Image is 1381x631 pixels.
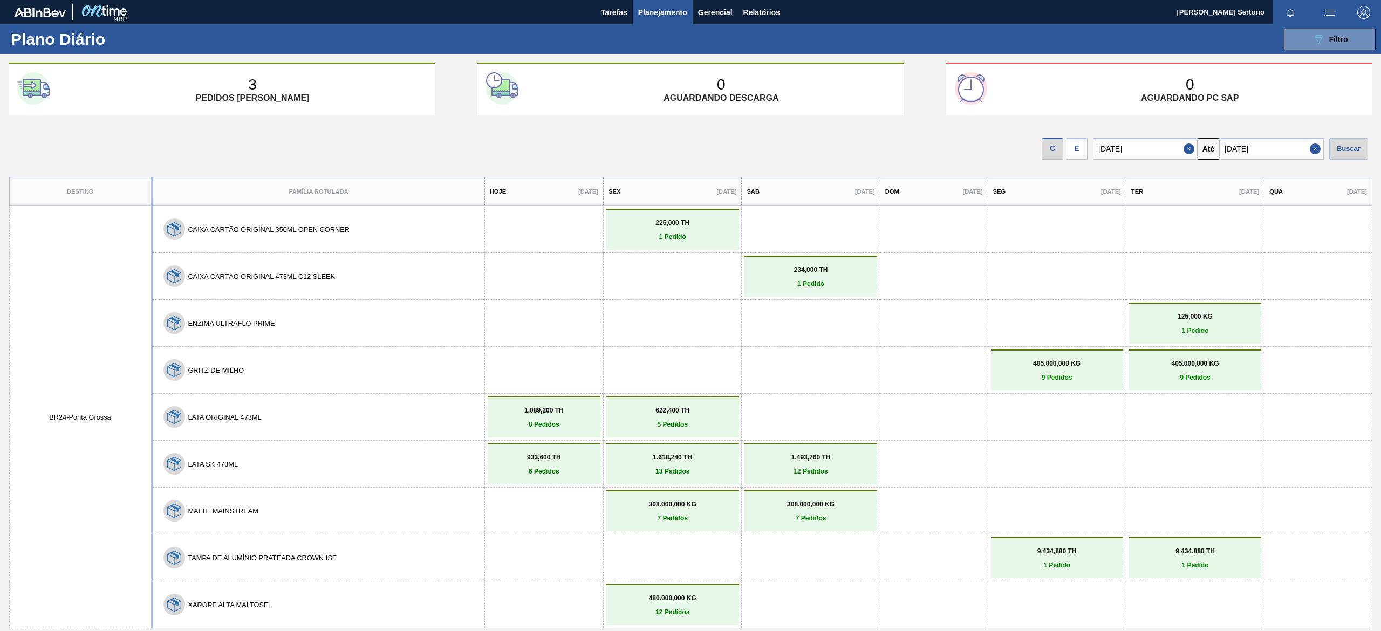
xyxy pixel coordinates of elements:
[609,500,736,522] a: 308.000,000 KG7 Pedidos
[609,594,736,602] p: 480.000,000 KG
[167,598,181,612] img: 7hKVVNeldsGH5KwE07rPnOGsQy+SHCf9ftlnweef0E1el2YcIeEt5yaNqj+jPq4oMsVpG1vCxiwYEd4SvddTlxqBvEWZPhf52...
[1141,93,1239,103] p: Aguardando PC SAP
[994,374,1120,381] p: 9 Pedidos
[167,269,181,283] img: 7hKVVNeldsGH5KwE07rPnOGsQy+SHCf9ftlnweef0E1el2YcIeEt5yaNqj+jPq4oMsVpG1vCxiwYEd4SvddTlxqBvEWZPhf52...
[1093,138,1198,160] input: dd/mm/yyyy
[609,219,736,241] a: 225,000 TH1 Pedido
[1329,138,1368,160] div: Buscar
[1132,313,1259,320] p: 125,000 KG
[747,468,874,475] p: 12 Pedidos
[490,454,598,475] a: 933,600 TH6 Pedidos
[609,468,736,475] p: 13 Pedidos
[716,188,736,195] p: [DATE]
[248,76,257,93] p: 3
[885,188,899,195] p: Dom
[609,407,736,414] p: 622,400 TH
[1132,327,1259,334] p: 1 Pedido
[578,188,598,195] p: [DATE]
[17,72,50,105] img: first-card-icon
[490,468,598,475] p: 6 Pedidos
[1219,138,1324,160] input: dd/mm/yyyy
[1198,138,1219,160] button: Até
[855,188,875,195] p: [DATE]
[609,219,736,227] p: 225,000 TH
[167,551,181,565] img: 7hKVVNeldsGH5KwE07rPnOGsQy+SHCf9ftlnweef0E1el2YcIeEt5yaNqj+jPq4oMsVpG1vCxiwYEd4SvddTlxqBvEWZPhf52...
[196,93,310,103] p: Pedidos [PERSON_NAME]
[609,421,736,428] p: 5 Pedidos
[1184,138,1198,160] button: Close
[1042,135,1063,160] div: Visão data de Coleta
[747,454,874,461] p: 1.493,760 TH
[1132,374,1259,381] p: 9 Pedidos
[747,266,874,273] p: 234,000 TH
[747,500,874,508] p: 308.000,000 KG
[609,454,736,461] p: 1.618,240 TH
[717,76,726,93] p: 0
[9,177,152,206] th: Destino
[1310,138,1324,160] button: Close
[1273,5,1308,20] button: Notificações
[747,280,874,287] p: 1 Pedido
[11,33,200,45] h1: Plano Diário
[167,410,181,424] img: 7hKVVNeldsGH5KwE07rPnOGsQy+SHCf9ftlnweef0E1el2YcIeEt5yaNqj+jPq4oMsVpG1vCxiwYEd4SvddTlxqBvEWZPhf52...
[167,457,181,471] img: 7hKVVNeldsGH5KwE07rPnOGsQy+SHCf9ftlnweef0E1el2YcIeEt5yaNqj+jPq4oMsVpG1vCxiwYEd4SvddTlxqBvEWZPhf52...
[167,316,181,330] img: 7hKVVNeldsGH5KwE07rPnOGsQy+SHCf9ftlnweef0E1el2YcIeEt5yaNqj+jPq4oMsVpG1vCxiwYEd4SvddTlxqBvEWZPhf52...
[698,6,733,19] span: Gerencial
[152,177,484,206] th: Família Rotulada
[490,188,506,195] p: Hoje
[1042,138,1063,160] div: C
[747,266,874,287] a: 234,000 TH1 Pedido
[1239,188,1259,195] p: [DATE]
[1132,360,1259,367] p: 405.000,000 KG
[188,366,244,374] button: GRITZ DE MILHO
[601,6,627,19] span: Tarefas
[609,454,736,475] a: 1.618,240 TH13 Pedidos
[167,363,181,377] img: 7hKVVNeldsGH5KwE07rPnOGsQy+SHCf9ftlnweef0E1el2YcIeEt5yaNqj+jPq4oMsVpG1vCxiwYEd4SvddTlxqBvEWZPhf52...
[188,601,268,609] button: XAROPE ALTA MALTOSE
[1132,547,1259,569] a: 9.434,880 TH1 Pedido
[9,206,152,628] td: BR24 - Ponta Grossa
[609,594,736,616] a: 480.000,000 KG12 Pedidos
[490,421,598,428] p: 8 Pedidos
[490,407,598,428] a: 1.089,200 TH8 Pedidos
[1132,561,1259,569] p: 1 Pedido
[664,93,778,103] p: Aguardando descarga
[1323,6,1336,19] img: userActions
[609,608,736,616] p: 12 Pedidos
[994,561,1120,569] p: 1 Pedido
[1347,188,1367,195] p: [DATE]
[993,188,1006,195] p: Seg
[1284,29,1376,50] button: Filtro
[609,407,736,428] a: 622,400 TH5 Pedidos
[1132,547,1259,555] p: 9.434,880 TH
[994,547,1120,569] a: 9.434,880 TH1 Pedido
[994,360,1120,367] p: 405.000,000 KG
[490,454,598,461] p: 933,600 TH
[188,554,337,562] button: TAMPA DE ALUMÍNIO PRATEADA CROWN ISE
[188,507,258,515] button: MALTE MAINSTREAM
[188,319,275,327] button: ENZIMA ULTRAFLO PRIME
[167,504,181,518] img: 7hKVVNeldsGH5KwE07rPnOGsQy+SHCf9ftlnweef0E1el2YcIeEt5yaNqj+jPq4oMsVpG1vCxiwYEd4SvddTlxqBvEWZPhf52...
[955,72,987,105] img: third-card-icon
[747,500,874,522] a: 308.000,000 KG7 Pedidos
[1131,188,1143,195] p: Ter
[14,8,66,17] img: TNhmsLtSVTkK8tSr43FrP2fwEKptu5GPRR3wAAAABJRU5ErkJggg==
[1269,188,1283,195] p: Qua
[1186,76,1194,93] p: 0
[1132,313,1259,334] a: 125,000 KG1 Pedido
[609,500,736,508] p: 308.000,000 KG
[167,222,181,236] img: 7hKVVNeldsGH5KwE07rPnOGsQy+SHCf9ftlnweef0E1el2YcIeEt5yaNqj+jPq4oMsVpG1vCxiwYEd4SvddTlxqBvEWZPhf52...
[994,360,1120,381] a: 405.000,000 KG9 Pedidos
[1132,360,1259,381] a: 405.000,000 KG9 Pedidos
[747,515,874,522] p: 7 Pedidos
[1357,6,1370,19] img: Logout
[1329,35,1348,44] span: Filtro
[747,454,874,475] a: 1.493,760 TH12 Pedidos
[1066,135,1088,160] div: Visão Data de Entrega
[188,460,238,468] button: LATA SK 473ML
[609,188,620,195] p: Sex
[490,407,598,414] p: 1.089,200 TH
[962,188,982,195] p: [DATE]
[1066,138,1088,160] div: E
[747,188,760,195] p: Sab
